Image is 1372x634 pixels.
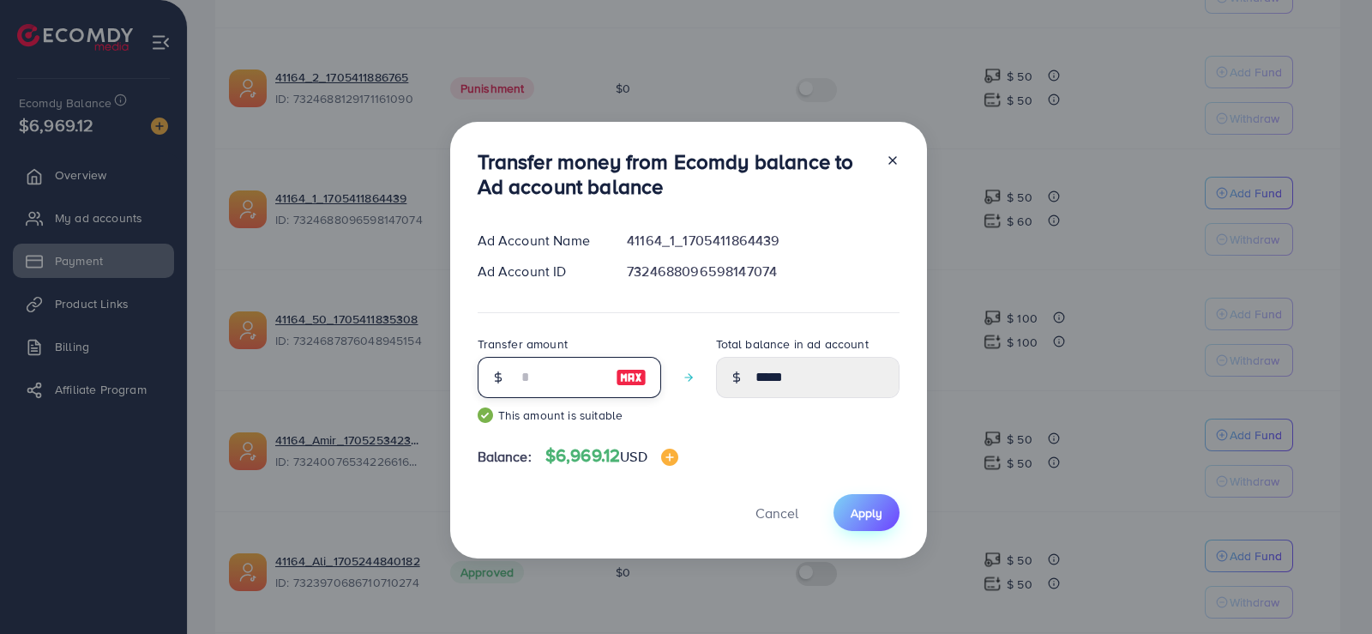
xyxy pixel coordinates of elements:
[620,447,647,466] span: USD
[661,449,678,466] img: image
[613,231,912,251] div: 41164_1_1705411864439
[464,231,614,251] div: Ad Account Name
[478,407,661,424] small: This amount is suitable
[478,149,872,199] h3: Transfer money from Ecomdy balance to Ad account balance
[734,494,820,531] button: Cancel
[613,262,912,281] div: 7324688096598147074
[478,408,493,423] img: guide
[464,262,614,281] div: Ad Account ID
[851,504,882,522] span: Apply
[616,367,647,388] img: image
[545,445,678,467] h4: $6,969.12
[755,504,798,522] span: Cancel
[716,335,869,353] label: Total balance in ad account
[833,494,900,531] button: Apply
[1299,557,1359,621] iframe: Chat
[478,335,568,353] label: Transfer amount
[478,447,532,467] span: Balance:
